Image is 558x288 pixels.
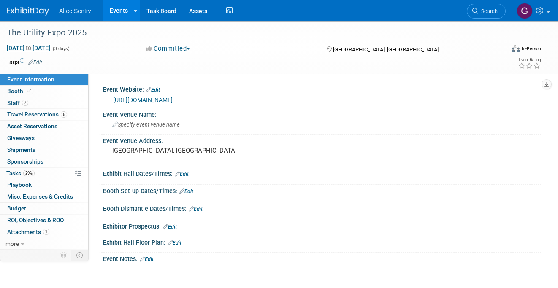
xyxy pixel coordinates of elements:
[43,229,49,235] span: 1
[103,220,541,231] div: Exhibitor Prospectus:
[59,8,91,14] span: Altec Sentry
[24,45,33,51] span: to
[112,147,276,154] pre: [GEOGRAPHIC_DATA], [GEOGRAPHIC_DATA]
[512,45,520,52] img: Format-Inperson.png
[0,226,88,238] a: Attachments1
[52,46,70,51] span: (3 days)
[0,238,88,250] a: more
[0,74,88,85] a: Event Information
[103,236,541,247] div: Exhibit Hall Floor Plan:
[103,185,541,196] div: Booth Set-up Dates/Times:
[478,8,498,14] span: Search
[57,250,71,261] td: Personalize Event Tab Strip
[7,181,32,188] span: Playbook
[7,229,49,235] span: Attachments
[7,123,57,129] span: Asset Reservations
[103,83,541,94] div: Event Website:
[103,167,541,178] div: Exhibit Hall Dates/Times:
[7,135,35,141] span: Giveaways
[333,46,439,53] span: [GEOGRAPHIC_DATA], [GEOGRAPHIC_DATA]
[0,179,88,191] a: Playbook
[7,205,26,212] span: Budget
[0,97,88,109] a: Staff7
[61,111,67,118] span: 6
[0,86,88,97] a: Booth
[168,240,181,246] a: Edit
[0,168,88,179] a: Tasks29%
[189,206,203,212] a: Edit
[0,144,88,156] a: Shipments
[28,59,42,65] a: Edit
[7,158,43,165] span: Sponsorships
[22,100,28,106] span: 7
[5,240,19,247] span: more
[27,89,31,93] i: Booth reservation complete
[23,170,35,176] span: 29%
[6,170,35,177] span: Tasks
[175,171,189,177] a: Edit
[0,109,88,120] a: Travel Reservations6
[103,108,541,119] div: Event Venue Name:
[7,100,28,106] span: Staff
[7,146,35,153] span: Shipments
[6,58,42,66] td: Tags
[143,44,193,53] button: Committed
[518,58,541,62] div: Event Rating
[6,44,51,52] span: [DATE] [DATE]
[7,217,64,223] span: ROI, Objectives & ROO
[7,111,67,118] span: Travel Reservations
[521,46,541,52] div: In-Person
[146,87,160,93] a: Edit
[71,250,89,261] td: Toggle Event Tabs
[463,44,541,57] div: Event Format
[103,253,541,264] div: Event Notes:
[103,202,541,213] div: Booth Dismantle Dates/Times:
[0,132,88,144] a: Giveaways
[4,25,496,40] div: The Utility Expo 2025
[0,191,88,202] a: Misc. Expenses & Credits
[103,135,541,145] div: Event Venue Address:
[7,7,49,16] img: ExhibitDay
[7,193,73,200] span: Misc. Expenses & Credits
[0,121,88,132] a: Asset Reservations
[0,203,88,214] a: Budget
[179,188,193,194] a: Edit
[7,88,33,94] span: Booth
[163,224,177,230] a: Edit
[7,76,54,83] span: Event Information
[517,3,533,19] img: Grant Williams
[113,97,173,103] a: [URL][DOMAIN_NAME]
[0,215,88,226] a: ROI, Objectives & ROO
[0,156,88,167] a: Sponsorships
[467,4,506,19] a: Search
[140,256,154,262] a: Edit
[112,121,180,128] span: Specify event venue name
